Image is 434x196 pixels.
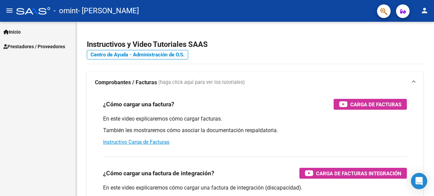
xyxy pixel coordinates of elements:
span: Inicio [3,28,21,36]
p: En este video explicaremos cómo cargar una factura de integración (discapacidad). [103,184,407,192]
mat-expansion-panel-header: Comprobantes / Facturas (haga click aquí para ver los tutoriales) [87,72,423,93]
button: Carga de Facturas Integración [299,168,407,179]
strong: Comprobantes / Facturas [95,79,157,86]
h3: ¿Cómo cargar una factura? [103,100,174,109]
button: Carga de Facturas [334,99,407,110]
span: - [PERSON_NAME] [78,3,139,18]
h3: ¿Cómo cargar una factura de integración? [103,168,214,178]
span: Carga de Facturas [350,100,401,109]
span: Carga de Facturas Integración [316,169,401,178]
p: También les mostraremos cómo asociar la documentación respaldatoria. [103,127,407,134]
span: (haga click aquí para ver los tutoriales) [158,79,245,86]
mat-icon: person [420,6,429,15]
div: Open Intercom Messenger [411,173,427,189]
p: En este video explicaremos cómo cargar facturas. [103,115,407,123]
mat-icon: menu [5,6,14,15]
h2: Instructivos y Video Tutoriales SAAS [87,38,423,51]
a: Instructivo Carga de Facturas [103,139,170,145]
span: - omint [54,3,78,18]
span: Prestadores / Proveedores [3,43,65,50]
a: Centro de Ayuda - Administración de O.S. [87,50,188,59]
